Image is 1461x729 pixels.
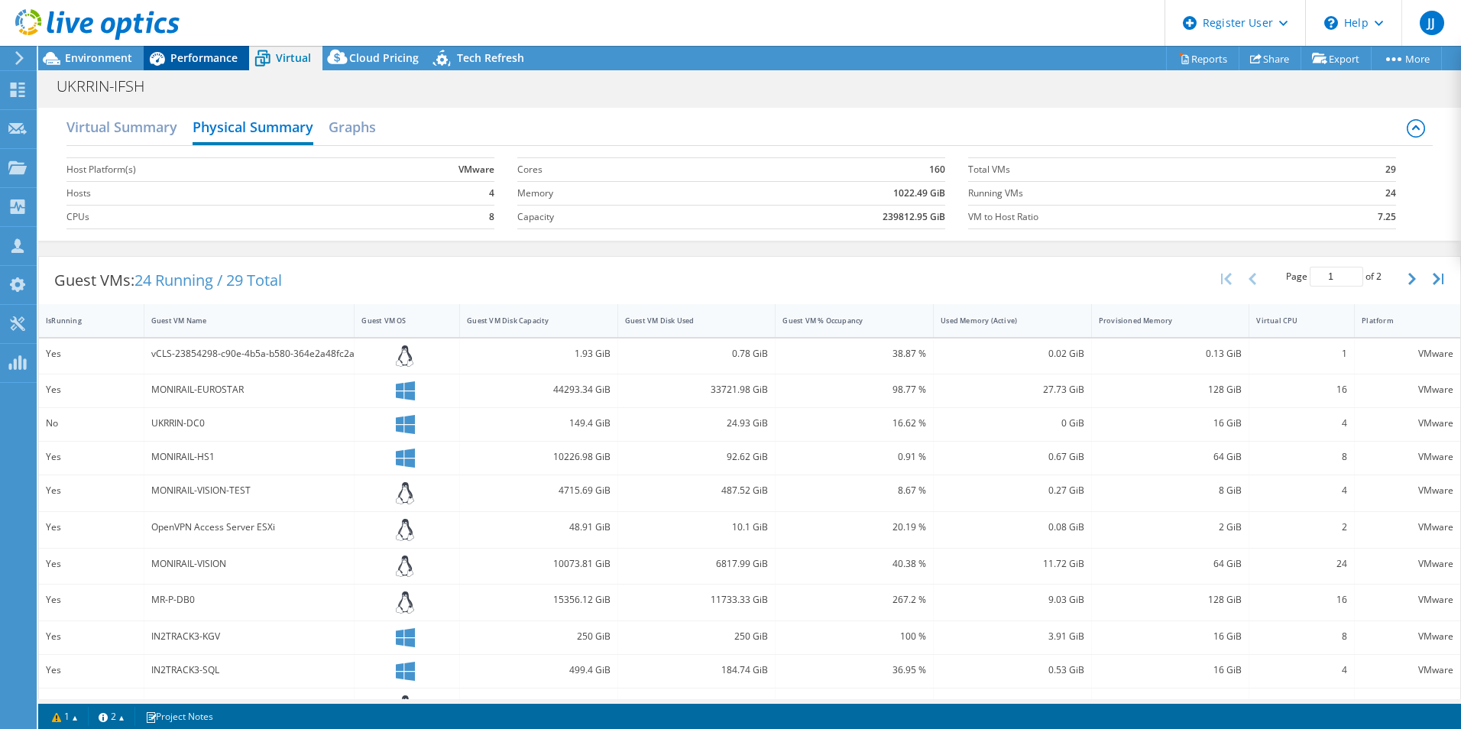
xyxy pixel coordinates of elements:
div: Guest VM OS [361,316,434,326]
div: 48.91 GiB [467,519,611,536]
b: 24 [1385,186,1396,201]
div: MONIRAIL-VISION [151,556,348,572]
div: Provisioned Memory [1099,316,1224,326]
div: VMware [1362,556,1453,572]
div: Yes [46,556,137,572]
div: Yes [46,662,137,679]
div: 16 GiB [1099,415,1242,432]
div: VMware [1362,381,1453,398]
div: 4715.69 GiB [467,482,611,499]
div: 98.77 % [782,381,926,398]
div: IN2TRACK3-KGV [151,628,348,645]
div: 33721.98 GiB [625,381,769,398]
div: VMware [1362,519,1453,536]
a: Project Notes [134,707,224,726]
div: 16 GiB [1099,628,1242,645]
div: 0.02 GiB [941,345,1084,362]
div: Yes [46,628,137,645]
div: VMware [1362,482,1453,499]
div: Virtual CPU [1256,316,1329,326]
div: 44293.34 GiB [467,381,611,398]
div: MR-P-DB0 [151,591,348,608]
h2: Virtual Summary [66,112,177,142]
b: 160 [929,162,945,177]
div: 20.19 % [782,519,926,536]
span: JJ [1420,11,1444,35]
div: MONIRAIL-EUROSTAR [151,381,348,398]
div: 16 GiB [1099,662,1242,679]
div: 11.45 GiB [467,695,611,712]
span: Environment [65,50,132,65]
div: 27.73 GiB [941,381,1084,398]
label: VM to Host Ratio [968,209,1314,225]
div: 100 % [782,628,926,645]
label: Total VMs [968,162,1314,177]
div: MONIRAIL-HS1 [151,449,348,465]
div: Yes [46,345,137,362]
div: 2 GiB [1099,519,1242,536]
a: 1 [41,707,89,726]
div: 0.53 GiB [941,662,1084,679]
div: 64 GiB [1099,556,1242,572]
div: 10073.81 GiB [467,556,611,572]
div: Yes [46,449,137,465]
svg: \n [1324,16,1338,30]
div: 4 [1256,482,1347,499]
div: 24.93 GiB [625,415,769,432]
div: 38.87 % [782,345,926,362]
div: Yes [46,519,137,536]
div: VMware [1362,345,1453,362]
label: Hosts [66,186,358,201]
div: IN2TRACK3-SQL [151,662,348,679]
span: Virtual [276,50,311,65]
a: Reports [1166,47,1239,70]
div: 1.93 GiB [467,345,611,362]
label: Host Platform(s) [66,162,358,177]
label: Capacity [517,209,695,225]
div: 16 [1256,591,1347,608]
b: 8 [489,209,494,225]
div: 11733.33 GiB [625,591,769,608]
div: 149.4 GiB [467,415,611,432]
div: 92.62 GiB [625,449,769,465]
div: MONIRAIL-VISION-TEST [151,482,348,499]
span: 24 Running / 29 Total [134,270,282,290]
div: 0 GiB [941,415,1084,432]
span: Performance [170,50,238,65]
div: 184.74 GiB [625,662,769,679]
div: 10226.98 GiB [467,449,611,465]
div: VMware [1362,695,1453,712]
h1: UKRRIN-IFSH [50,78,168,95]
span: Tech Refresh [457,50,524,65]
div: Used Memory (Active) [941,316,1066,326]
div: OpenVPN Access Server ESXi [151,519,348,536]
div: 128 GiB [1099,381,1242,398]
div: 499.4 GiB [467,662,611,679]
div: 2 [1256,519,1347,536]
div: 0.13 GiB [1099,345,1242,362]
div: 36.95 % [782,662,926,679]
div: 12 GiB [1099,695,1242,712]
h2: Physical Summary [193,112,313,145]
div: 11.72 GiB [941,556,1084,572]
div: 9.97 GiB [625,695,769,712]
a: More [1371,47,1442,70]
div: Guest VMs: [39,257,297,304]
div: 6817.99 GiB [625,556,769,572]
div: Guest VM % Occupancy [782,316,908,326]
div: 8 [1256,449,1347,465]
div: 4 [1256,415,1347,432]
a: 2 [88,707,135,726]
label: Cores [517,162,695,177]
div: 487.52 GiB [625,482,769,499]
div: 0.91 % [782,449,926,465]
div: 128 GiB [1099,591,1242,608]
div: Yes [46,482,137,499]
div: 250 GiB [467,628,611,645]
div: 267.2 % [782,591,926,608]
div: MONIRAIL-WEB [151,695,348,712]
div: IsRunning [46,316,118,326]
div: VMware [1362,662,1453,679]
div: 4 [1256,662,1347,679]
div: Yes [46,591,137,608]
